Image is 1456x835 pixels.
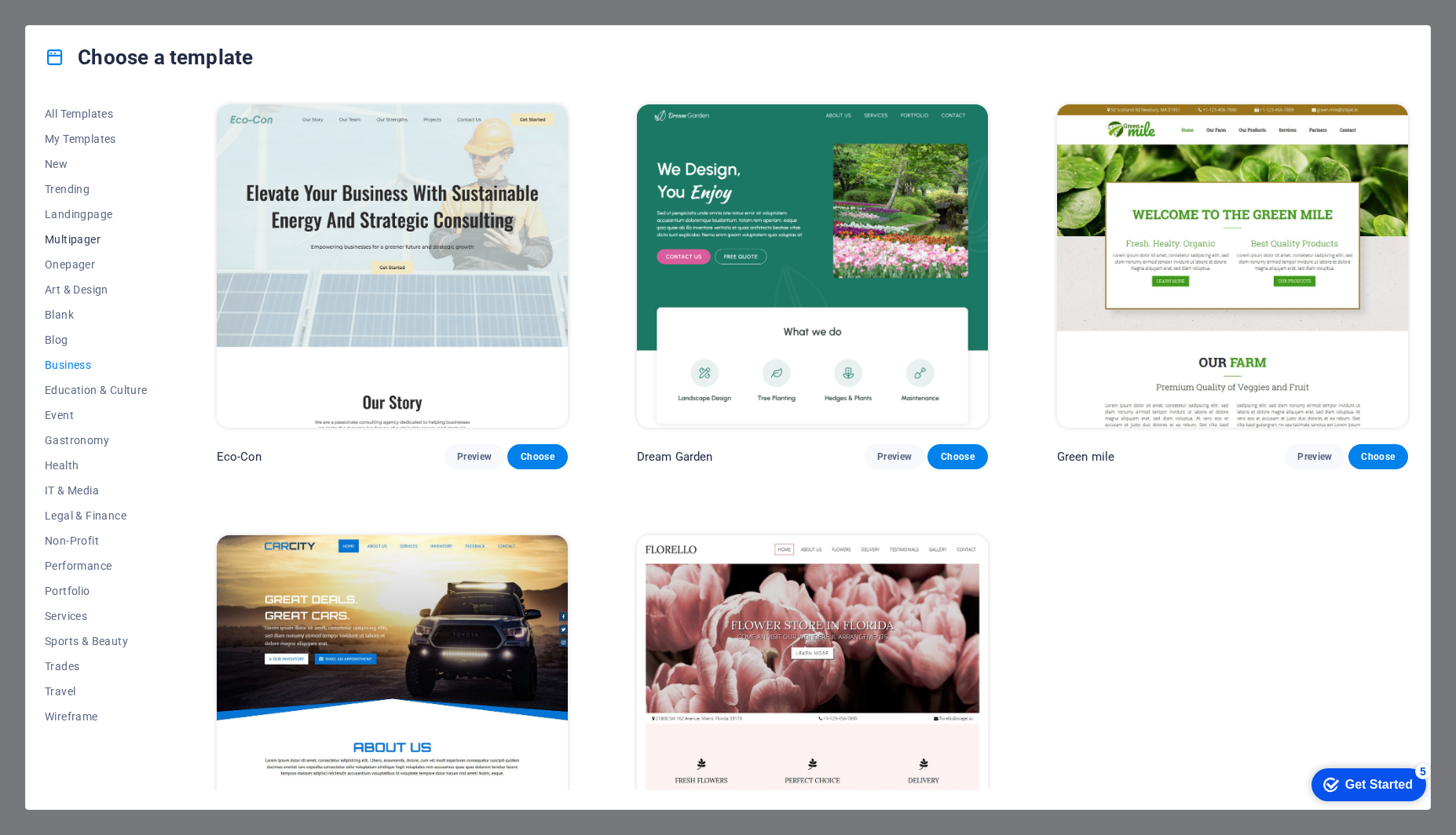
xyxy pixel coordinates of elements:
[217,449,262,465] p: Eco-Con
[45,635,148,647] span: Sports & Beauty
[45,459,148,472] span: Health
[45,585,148,597] span: Portfolio
[444,444,504,469] button: Preview
[1057,449,1114,465] p: Green mile
[45,428,148,453] button: Gastronomy
[45,334,148,346] span: Blog
[45,258,148,271] span: Onepager
[45,158,148,170] span: New
[45,403,148,428] button: Event
[217,104,568,428] img: Eco-Con
[45,629,148,654] button: Sports & Beauty
[637,449,713,465] p: Dream Garden
[45,660,148,673] span: Trades
[940,450,975,463] span: Choose
[927,444,987,469] button: Choose
[45,377,148,403] button: Education & Culture
[45,233,148,246] span: Multipager
[45,409,148,421] span: Event
[877,450,912,463] span: Preview
[45,151,148,177] button: New
[45,108,148,120] span: All Templates
[45,252,148,277] button: Onepager
[45,384,148,396] span: Education & Culture
[1285,444,1344,469] button: Preview
[45,685,148,698] span: Travel
[45,710,148,723] span: Wireframe
[116,3,132,19] div: 5
[45,359,148,371] span: Business
[45,578,148,603] button: Portfolio
[46,17,114,31] div: Get Started
[1361,450,1396,463] span: Choose
[45,603,148,629] button: Services
[45,227,148,252] button: Multipager
[45,509,148,522] span: Legal & Finance
[45,679,148,704] button: Travel
[45,478,148,503] button: IT & Media
[1057,104,1408,428] img: Green mile
[520,450,554,463] span: Choose
[45,327,148,352] button: Blog
[1297,450,1332,463] span: Preview
[45,302,148,327] button: Blank
[45,308,148,321] span: Blank
[45,503,148,528] button: Legal & Finance
[45,208,148,221] span: Landingpage
[45,484,148,497] span: IT & Media
[45,277,148,302] button: Art & Design
[45,202,148,227] button: Landingpage
[457,450,492,463] span: Preview
[45,610,148,622] span: Services
[45,534,148,547] span: Non-Profit
[507,444,567,469] button: Choose
[1348,444,1408,469] button: Choose
[13,8,127,41] div: Get Started 5 items remaining, 0% complete
[45,283,148,296] span: Art & Design
[45,126,148,151] button: My Templates
[45,704,148,729] button: Wireframe
[45,654,148,679] button: Trades
[45,183,148,195] span: Trending
[45,434,148,447] span: Gastronomy
[45,101,148,126] button: All Templates
[45,45,253,70] h4: Choose a template
[45,133,148,145] span: My Templates
[637,104,988,428] img: Dream Garden
[45,553,148,578] button: Performance
[45,453,148,478] button: Health
[45,528,148,553] button: Non-Profit
[45,560,148,572] span: Performance
[45,352,148,377] button: Business
[865,444,924,469] button: Preview
[45,177,148,202] button: Trending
